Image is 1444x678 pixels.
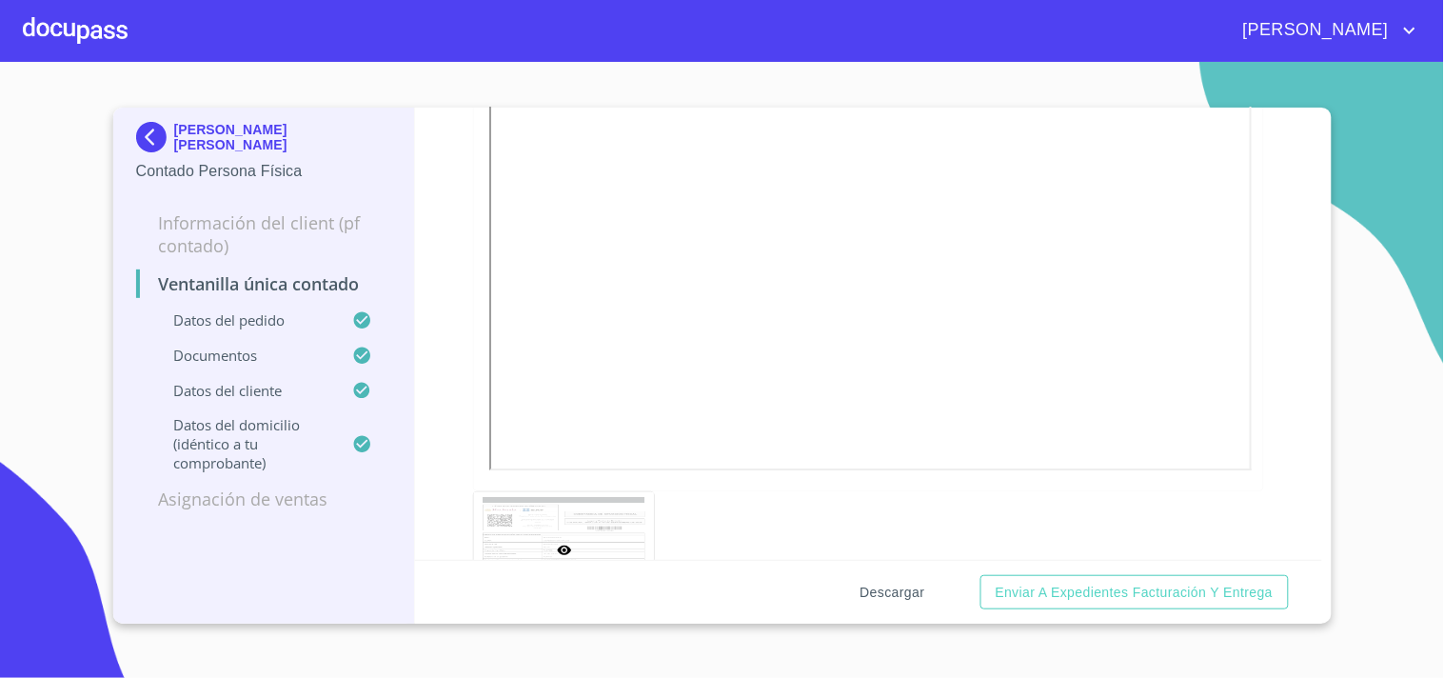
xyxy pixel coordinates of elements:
div: [PERSON_NAME] [PERSON_NAME] [136,122,392,160]
p: Ventanilla única contado [136,272,392,295]
span: Enviar a Expedientes Facturación y Entrega [996,581,1274,605]
p: Datos del pedido [136,310,353,329]
button: Descargar [853,575,933,610]
p: Documentos [136,346,353,365]
img: Docupass spot blue [136,122,174,152]
button: account of current user [1229,15,1421,46]
button: Enviar a Expedientes Facturación y Entrega [980,575,1289,610]
p: [PERSON_NAME] [PERSON_NAME] [174,122,392,152]
p: Datos del cliente [136,381,353,400]
span: [PERSON_NAME] [1229,15,1398,46]
p: Información del Client (PF contado) [136,211,392,257]
span: Descargar [860,581,925,605]
p: Contado Persona Física [136,160,392,183]
p: Asignación de Ventas [136,488,392,510]
p: Datos del domicilio (idéntico a tu comprobante) [136,415,353,472]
